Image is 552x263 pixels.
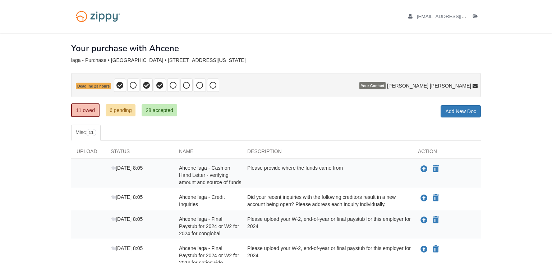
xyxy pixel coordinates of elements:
button: Upload Ahcene laga - Final Paystub for 2024 or W2 for 2024 for nationwide [420,245,428,254]
span: Ahcene laga - Credit Inquiries [179,194,225,207]
button: Upload Ahcene laga - Final Paystub for 2024 or W2 for 2024 for conglobal [420,215,428,225]
span: [DATE] 8:05 [111,165,143,171]
button: Declare Ahcene laga - Final Paystub for 2024 or W2 for 2024 for conglobal not applicable [432,216,440,224]
button: Upload Ahcene laga - Cash on Hand Letter - verifying amount and source of funds [420,164,428,174]
span: Ahcene laga - Final Paystub for 2024 or W2 for 2024 for conglobal [179,216,239,236]
button: Declare Ahcene laga - Cash on Hand Letter - verifying amount and source of funds not applicable [432,165,440,173]
button: Declare Ahcene laga - Final Paystub for 2024 or W2 for 2024 for nationwide not applicable [432,245,440,254]
span: 11 [86,129,96,136]
img: Logo [71,7,125,26]
button: Upload Ahcene laga - Credit Inquiries [420,193,428,203]
a: Log out [473,14,481,21]
span: l.celine19@yahoo.com [417,14,499,19]
div: Action [413,148,481,159]
div: Status [105,148,174,159]
a: edit profile [408,14,499,21]
div: Please upload your W-2, end-of-year or final paystub for this employer for 2024 [242,215,413,237]
div: Did your recent inquiries with the following creditors result in a new account being open? Please... [242,193,413,208]
a: 6 pending [106,104,136,116]
span: [DATE] 8:05 [111,216,143,222]
span: Deadline 23 hours [76,83,111,90]
span: [PERSON_NAME] [PERSON_NAME] [387,82,471,89]
span: Ahcene laga - Cash on Hand Letter - verifying amount and source of funds [179,165,241,185]
div: Name [174,148,242,159]
a: 28 accepted [142,104,177,116]
a: Add New Doc [441,105,481,117]
a: Misc [71,125,101,141]
a: 11 owed [71,103,100,117]
button: Declare Ahcene laga - Credit Inquiries not applicable [432,194,440,202]
h1: Your purchase with Ahcene [71,44,179,53]
span: [DATE] 8:05 [111,194,143,200]
div: laga - Purchase • [GEOGRAPHIC_DATA] • [STREET_ADDRESS][US_STATE] [71,57,481,63]
span: [DATE] 8:05 [111,245,143,251]
span: Your Contact [359,82,386,89]
div: Please provide where the funds came from [242,164,413,186]
div: Upload [71,148,105,159]
div: Description [242,148,413,159]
